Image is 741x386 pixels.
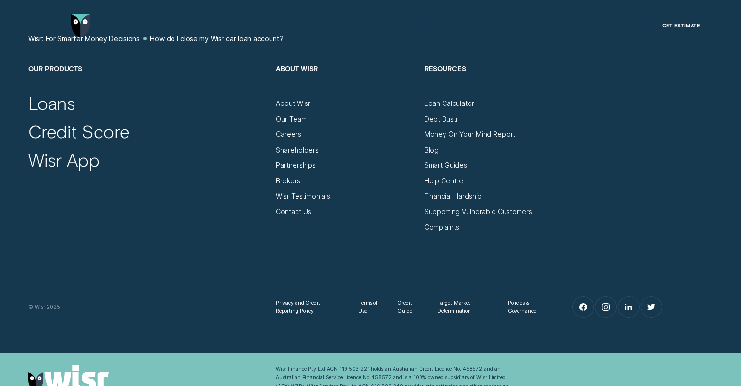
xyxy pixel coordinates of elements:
a: Terms of Use [358,299,382,316]
a: Facebook [573,297,593,317]
a: Twitter [641,297,662,317]
img: Wisr [71,14,90,37]
a: Target Market Determination [437,299,492,316]
button: Open Menu [25,14,49,37]
a: Complaints [424,223,460,232]
a: Contact Us [276,207,312,216]
a: Blog [424,146,439,154]
h2: Our Products [28,64,268,99]
a: Privacy and Credit Reporting Policy [276,299,343,316]
a: Shareholders [276,146,319,154]
a: Credit Score [28,120,130,143]
a: Loan Calculator [424,99,474,108]
a: Credit Guide [397,299,422,316]
a: Wisr Testimonials [276,192,330,201]
div: Debt Consol Discount [509,22,583,30]
a: Partnerships [276,161,316,170]
a: About Wisr [276,99,311,108]
a: Our Team [276,115,307,124]
a: Wisr App [28,149,99,171]
a: Smart Guides [424,161,467,170]
a: Financial Hardship [424,192,482,201]
div: © Wisr 2025 [24,303,272,311]
a: Instagram [595,297,616,317]
a: LinkedIn [618,297,639,317]
a: Policies & Governance [508,299,549,316]
div: Loans [382,22,402,30]
a: Help Centre [424,177,463,185]
a: Brokers [276,177,300,185]
h2: Resources [424,64,565,99]
div: Round Up [466,22,498,30]
a: Careers [276,130,301,139]
a: Loans [28,92,76,114]
a: Supporting Vulnerable Customers [424,207,532,216]
h2: About Wisr [276,64,416,99]
a: Debt Bustr [424,115,459,124]
a: Money On Your Mind Report [424,130,516,139]
div: Credit Score [413,22,455,30]
a: Get Estimate [649,14,713,37]
button: Log in [593,14,645,37]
